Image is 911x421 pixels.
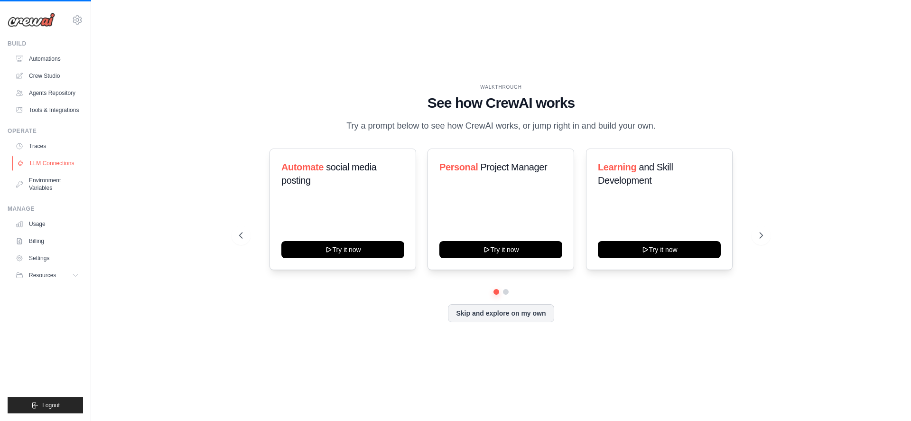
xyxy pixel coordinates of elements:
[42,402,60,409] span: Logout
[11,68,83,84] a: Crew Studio
[239,84,763,91] div: WALKTHROUGH
[439,241,562,258] button: Try it now
[11,103,83,118] a: Tools & Integrations
[11,251,83,266] a: Settings
[281,162,324,172] span: Automate
[11,268,83,283] button: Resources
[11,234,83,249] a: Billing
[598,162,636,172] span: Learning
[281,162,377,186] span: social media posting
[11,173,83,196] a: Environment Variables
[11,139,83,154] a: Traces
[439,162,478,172] span: Personal
[11,85,83,101] a: Agents Repository
[342,119,660,133] p: Try a prompt below to see how CrewAI works, or jump right in and build your own.
[598,162,673,186] span: and Skill Development
[481,162,548,172] span: Project Manager
[11,216,83,232] a: Usage
[8,127,83,135] div: Operate
[29,271,56,279] span: Resources
[281,241,404,258] button: Try it now
[8,13,55,27] img: Logo
[448,304,554,322] button: Skip and explore on my own
[8,397,83,413] button: Logout
[8,40,83,47] div: Build
[239,94,763,112] h1: See how CrewAI works
[11,51,83,66] a: Automations
[598,241,721,258] button: Try it now
[12,156,84,171] a: LLM Connections
[8,205,83,213] div: Manage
